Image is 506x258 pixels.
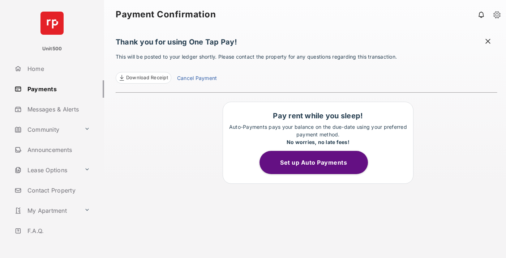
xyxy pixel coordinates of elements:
p: Unit500 [42,45,62,52]
a: Payments [12,80,104,98]
h1: Thank you for using One Tap Pay! [116,38,497,50]
div: No worries, no late fees! [227,138,409,146]
p: This will be posted to your ledger shortly. Please contact the property for any questions regardi... [116,53,497,84]
a: Lease Options [12,161,81,179]
p: Auto-Payments pays your balance on the due-date using your preferred payment method. [227,123,409,146]
a: Download Receipt [116,72,171,84]
span: Download Receipt [126,74,168,81]
a: Cancel Payment [177,74,217,84]
a: Set up Auto Payments [260,159,377,166]
strong: Payment Confirmation [116,10,216,19]
img: svg+xml;base64,PHN2ZyB4bWxucz0iaHR0cDovL3d3dy53My5vcmcvMjAwMC9zdmciIHdpZHRoPSI2NCIgaGVpZ2h0PSI2NC... [40,12,64,35]
a: Community [12,121,81,138]
a: Contact Property [12,182,104,199]
button: Set up Auto Payments [260,151,368,174]
a: Announcements [12,141,104,158]
a: Home [12,60,104,77]
a: My Apartment [12,202,81,219]
a: Messages & Alerts [12,101,104,118]
a: F.A.Q. [12,222,104,240]
h1: Pay rent while you sleep! [227,111,409,120]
